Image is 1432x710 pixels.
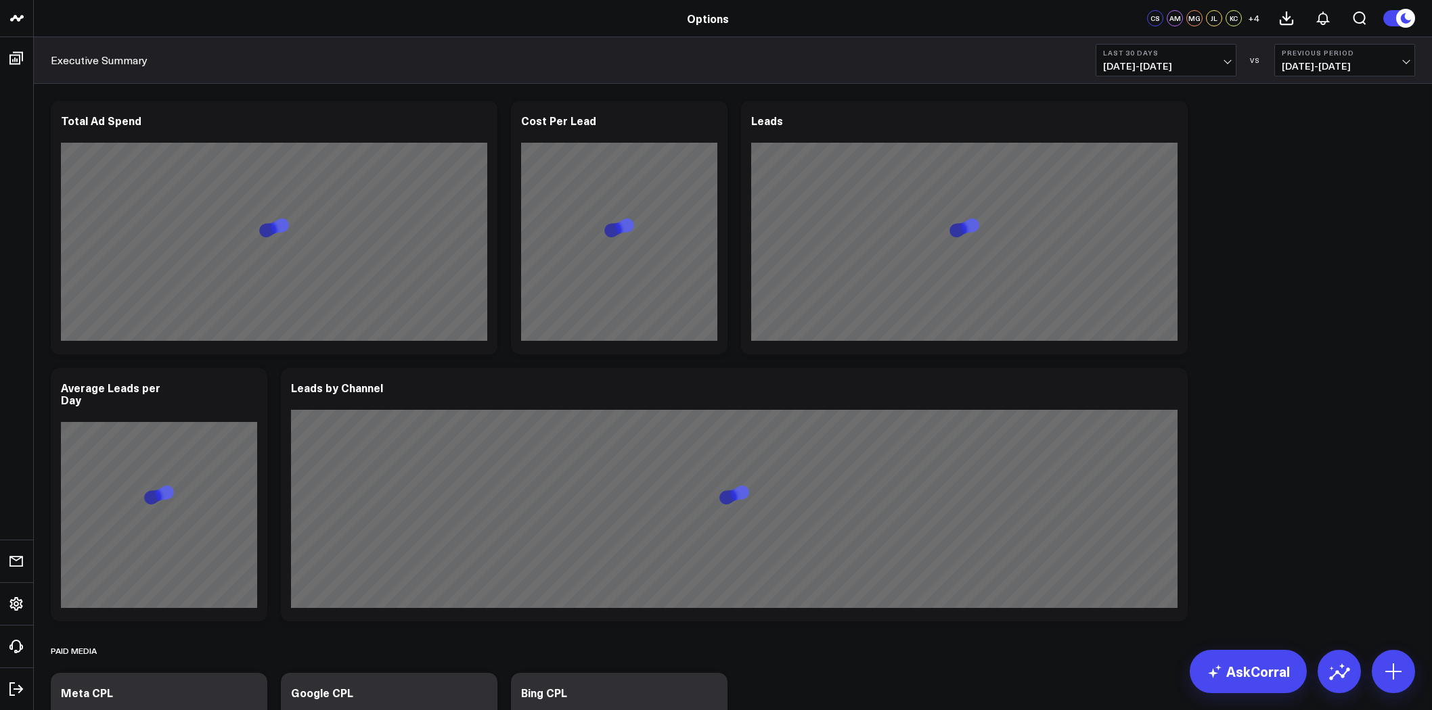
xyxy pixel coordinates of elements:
b: Last 30 Days [1103,49,1229,57]
a: AskCorral [1190,650,1307,693]
div: MG [1186,10,1203,26]
div: Cost Per Lead [521,113,596,128]
button: Last 30 Days[DATE]-[DATE] [1096,44,1236,76]
div: Paid Media [51,635,97,666]
div: JL [1206,10,1222,26]
span: [DATE] - [DATE] [1282,61,1408,72]
a: Executive Summary [51,53,148,68]
div: Total Ad Spend [61,113,141,128]
a: Options [687,11,729,26]
div: Bing CPL [521,685,567,700]
div: Google CPL [291,685,353,700]
div: Leads [751,113,783,128]
button: +4 [1245,10,1261,26]
div: CS [1147,10,1163,26]
div: Average Leads per Day [61,380,160,407]
div: Leads by Channel [291,380,383,395]
div: AM [1167,10,1183,26]
b: Previous Period [1282,49,1408,57]
span: [DATE] - [DATE] [1103,61,1229,72]
span: + 4 [1248,14,1259,23]
button: Previous Period[DATE]-[DATE] [1274,44,1415,76]
div: KC [1226,10,1242,26]
div: VS [1243,56,1268,64]
div: Meta CPL [61,685,113,700]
